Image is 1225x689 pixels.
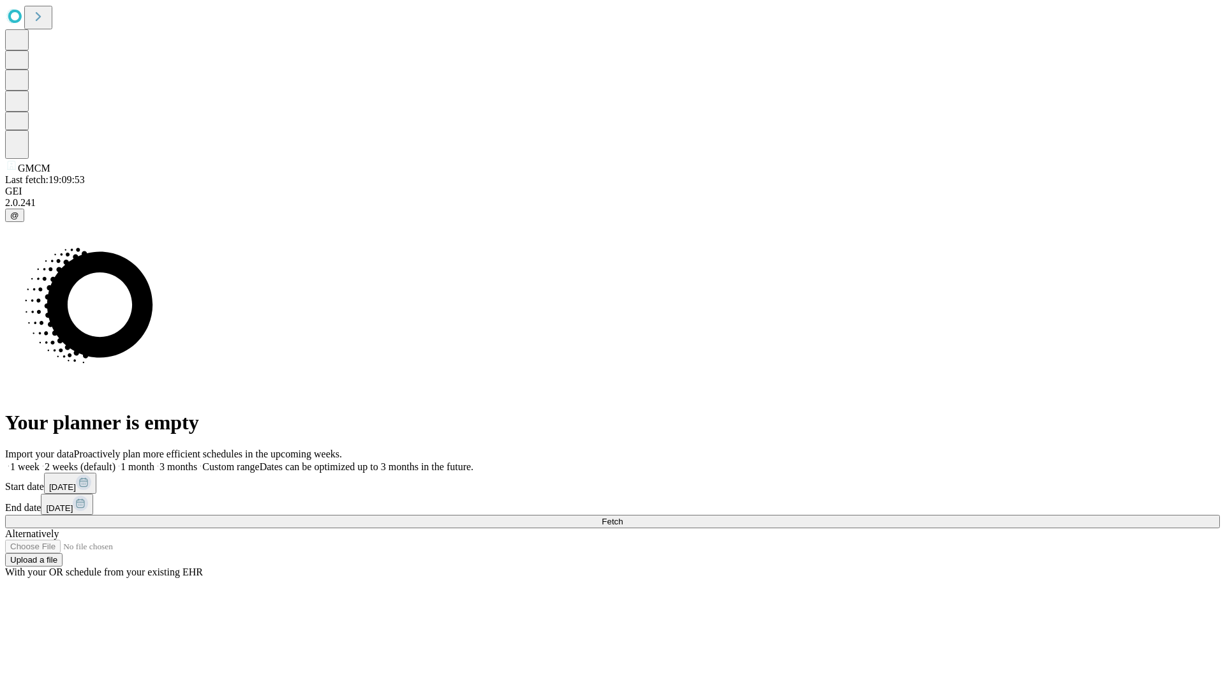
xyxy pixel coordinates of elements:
[10,461,40,472] span: 1 week
[5,473,1220,494] div: Start date
[44,473,96,494] button: [DATE]
[260,461,473,472] span: Dates can be optimized up to 3 months in the future.
[5,174,85,185] span: Last fetch: 19:09:53
[41,494,93,515] button: [DATE]
[5,567,203,577] span: With your OR schedule from your existing EHR
[49,482,76,492] span: [DATE]
[5,186,1220,197] div: GEI
[202,461,259,472] span: Custom range
[5,494,1220,515] div: End date
[602,517,623,526] span: Fetch
[46,503,73,513] span: [DATE]
[160,461,197,472] span: 3 months
[5,553,63,567] button: Upload a file
[45,461,115,472] span: 2 weeks (default)
[5,411,1220,434] h1: Your planner is empty
[74,448,342,459] span: Proactively plan more efficient schedules in the upcoming weeks.
[5,197,1220,209] div: 2.0.241
[5,209,24,222] button: @
[121,461,154,472] span: 1 month
[18,163,50,174] span: GMCM
[5,515,1220,528] button: Fetch
[10,211,19,220] span: @
[5,528,59,539] span: Alternatively
[5,448,74,459] span: Import your data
